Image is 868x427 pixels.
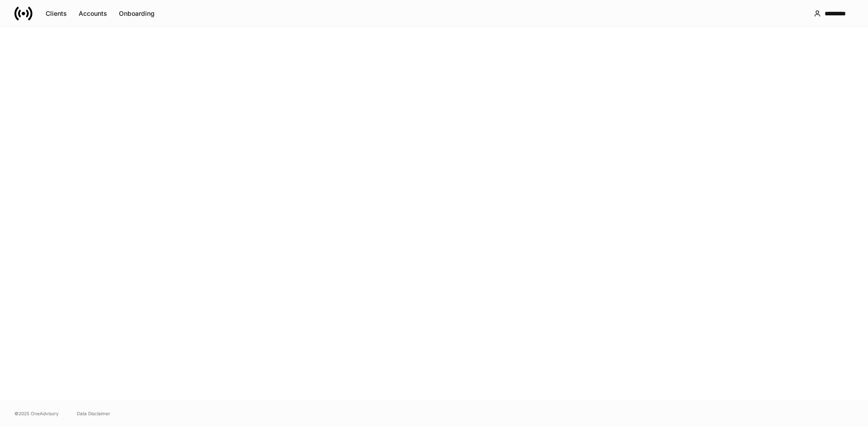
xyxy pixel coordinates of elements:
[73,6,113,21] button: Accounts
[40,6,73,21] button: Clients
[77,410,110,417] a: Data Disclaimer
[113,6,160,21] button: Onboarding
[119,9,155,18] div: Onboarding
[14,410,59,417] span: © 2025 OneAdvisory
[46,9,67,18] div: Clients
[79,9,107,18] div: Accounts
